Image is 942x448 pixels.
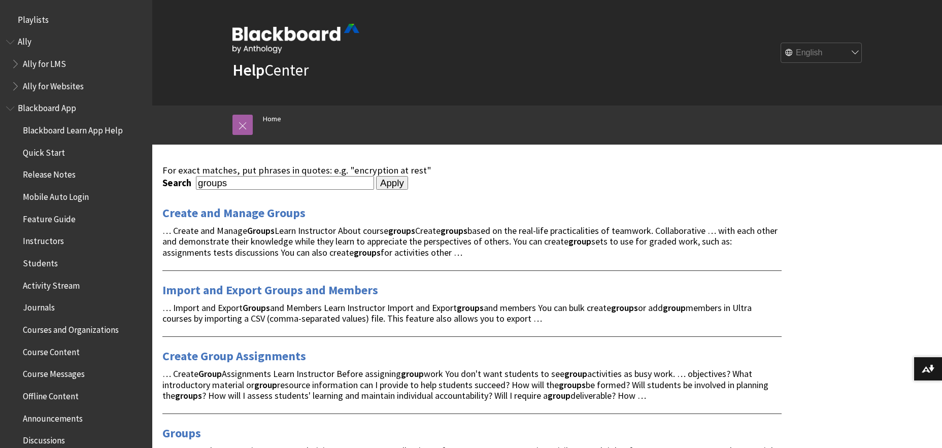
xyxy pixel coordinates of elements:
[18,33,31,47] span: Ally
[162,302,752,325] span: … Import and Export and Members Learn Instructor Import and Export and members You can bulk creat...
[18,11,49,25] span: Playlists
[23,366,85,380] span: Course Messages
[23,122,123,135] span: Blackboard Learn App Help
[663,302,686,314] strong: group
[162,205,306,221] a: Create and Manage Groups
[175,390,202,401] strong: groups
[162,282,378,298] a: Import and Export Groups and Members
[23,55,66,69] span: Ally for LMS
[548,390,570,401] strong: group
[232,60,309,80] a: HelpCenter
[568,235,591,247] strong: group
[162,177,194,189] label: Search
[23,188,89,202] span: Mobile Auto Login
[23,432,65,445] span: Discussions
[18,100,76,114] span: Blackboard App
[23,410,83,424] span: Announcements
[559,379,586,391] strong: groups
[23,388,79,401] span: Offline Content
[23,144,65,158] span: Quick Start
[376,176,408,190] input: Apply
[23,211,76,224] span: Feature Guide
[254,379,277,391] strong: group
[162,368,768,402] span: … Create Assignments Learn Instructor Before assigning work You don't want students to see activi...
[457,302,484,314] strong: groups
[263,113,281,125] a: Home
[23,255,58,268] span: Students
[232,24,359,53] img: Blackboard by Anthology
[162,348,306,364] a: Create Group Assignments
[23,233,64,247] span: Instructors
[162,225,778,259] span: … Create and Manage Learn Instructor About course Create based on the real-life practicalities of...
[23,321,119,335] span: Courses and Organizations
[23,277,80,291] span: Activity Stream
[564,368,587,380] strong: group
[611,302,638,314] strong: groups
[232,60,264,80] strong: Help
[23,78,84,91] span: Ally for Websites
[162,425,201,441] a: Groups
[162,165,782,176] div: For exact matches, put phrases in quotes: e.g. "encryption at rest"
[401,368,424,380] strong: group
[6,11,146,28] nav: Book outline for Playlists
[781,43,862,63] select: Site Language Selector
[6,33,146,95] nav: Book outline for Anthology Ally Help
[247,225,275,236] strong: Groups
[198,368,222,380] strong: Group
[354,247,381,258] strong: groups
[23,299,55,313] span: Journals
[23,166,76,180] span: Release Notes
[243,302,270,314] strong: Groups
[23,343,80,357] span: Course Content
[441,225,467,236] strong: groups
[388,225,415,236] strong: groups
